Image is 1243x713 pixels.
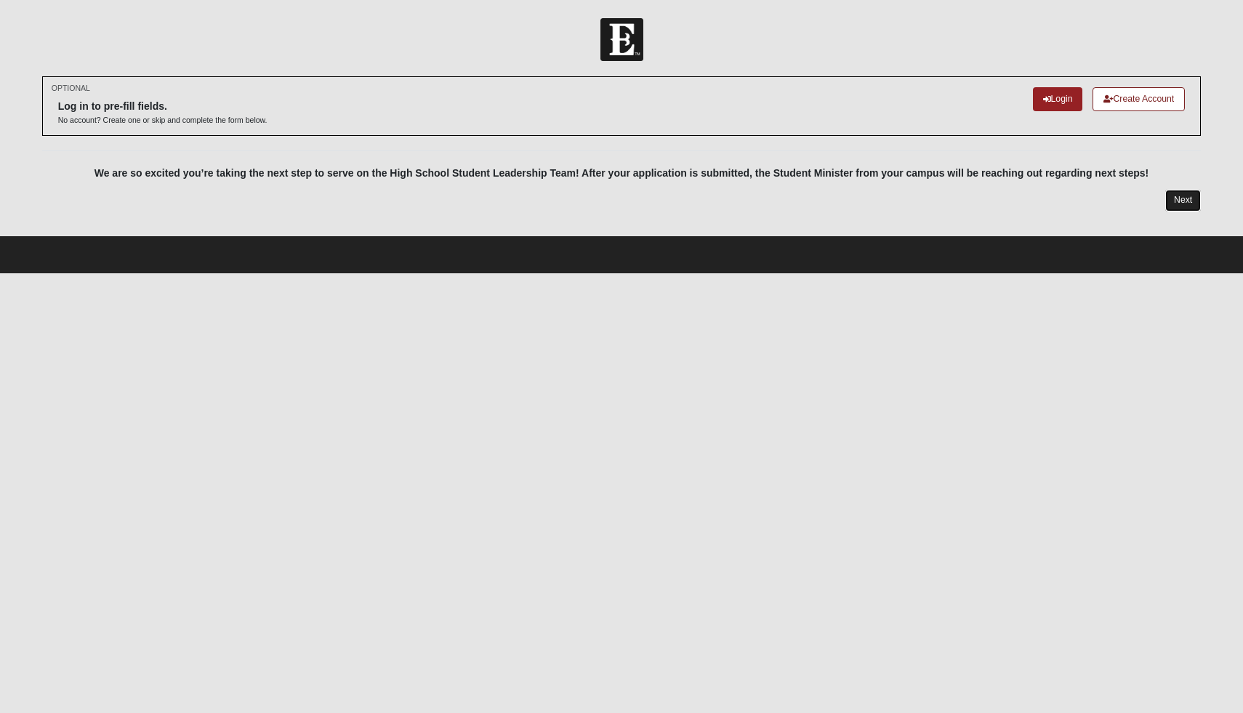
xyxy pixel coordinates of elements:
[58,100,267,113] h6: Log in to pre-fill fields.
[1033,87,1083,111] a: Login
[94,167,1149,179] span: We are so excited you’re taking the next step to serve on the High School Student Leadership Team...
[52,83,90,94] small: OPTIONAL
[1165,190,1201,211] a: Next
[58,115,267,126] p: No account? Create one or skip and complete the form below.
[600,18,643,61] img: Church of Eleven22 Logo
[1093,87,1185,111] a: Create Account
